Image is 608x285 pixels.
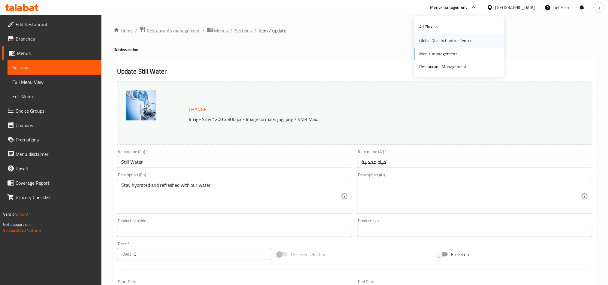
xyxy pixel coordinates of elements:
span: Coupons [16,122,97,129]
span: item / update [259,27,287,34]
span: Grocery Checklist [16,194,97,201]
li: / [203,27,205,34]
span: Free item [451,251,471,258]
a: Choice Groups [2,104,101,118]
h4: Drinks section [113,47,596,53]
span: Menu disclaimer [16,150,97,158]
a: Grocery Checklist [2,190,101,205]
textarea: Stay hydrated and refreshed with our water. [121,182,341,211]
span: Price on selection [291,251,327,258]
input: Please enter product sku [357,225,592,237]
span: Menus [17,50,97,57]
a: Support.OpsPlatform [3,226,41,234]
h2: Update Still Water [117,67,592,76]
input: Please enter price [134,248,272,260]
span: Version: [3,210,18,218]
div: Menu-management [430,4,467,11]
div: All Plugins [420,23,438,30]
a: Menus [2,46,101,60]
a: Upsell [2,161,101,176]
span: Choice Groups [16,107,97,114]
a: Sections [235,27,252,34]
span: a [598,4,600,11]
a: Coupons [2,118,101,132]
li: / [135,27,137,34]
a: Coverage Report [2,176,101,190]
span: Branches [16,35,97,42]
a: Menus [207,27,228,35]
a: Sections [8,60,101,75]
nav: breadcrumb [113,27,596,35]
li: / [254,27,257,34]
img: mineral_water_9638376164390475399.jpg [126,90,156,120]
a: Home [113,27,133,34]
li: / [230,27,233,34]
span: Edit Menu [12,93,97,100]
span: Full Menu View [12,78,97,86]
a: Promotions [2,132,101,147]
span: Menus [214,27,228,34]
a: Restaurants management [140,27,200,35]
span: Coverage Report [16,179,97,186]
a: Edit Restaurant [2,17,101,32]
input: Please enter product barcode [117,225,352,237]
p: KWD [121,250,131,258]
a: Branches [2,32,101,46]
span: Change [189,105,207,114]
button: Change [186,103,209,116]
a: Full Menu View [8,75,101,89]
span: 1.0.0 [19,210,28,218]
div: Restaurant-Management [420,63,467,70]
span: Get support on: [3,220,31,228]
span: Promotions [16,136,97,143]
a: Menu disclaimer [2,147,101,161]
span: Upsell [16,165,97,172]
div: Global Quality Control Center [420,37,472,44]
input: Enter name En [117,156,352,168]
span: Sections [12,64,97,71]
span: Edit Restaurant [16,21,97,28]
span: Restaurants management [147,27,200,34]
p: Image Size: 1200 x 800 px / Image formats: jpg, png / 5MB Max. [186,116,529,123]
input: Enter name Ar [357,156,592,168]
div: [GEOGRAPHIC_DATA] [495,4,535,11]
a: Edit Menu [8,89,101,104]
